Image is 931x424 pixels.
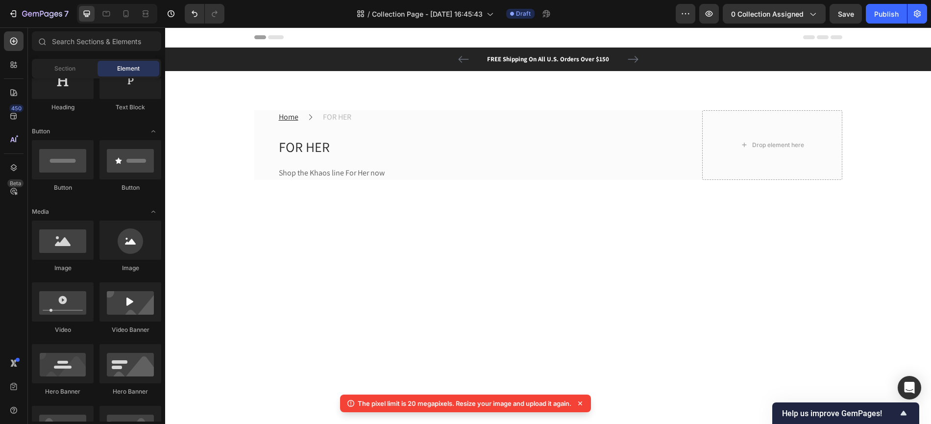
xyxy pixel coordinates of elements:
div: Heading [32,103,94,112]
span: 0 collection assigned [731,9,804,19]
button: 7 [4,4,73,24]
span: Help us improve GemPages! [782,409,898,418]
span: Draft [516,9,531,18]
button: Publish [866,4,907,24]
span: Section [54,64,75,73]
div: Publish [874,9,899,19]
input: Search Sections & Elements [32,31,161,51]
div: Hero Banner [32,387,94,396]
div: Button [32,183,94,192]
span: Media [32,207,49,216]
div: 450 [9,104,24,112]
div: Hero Banner [99,387,161,396]
span: Toggle open [146,124,161,139]
span: / [367,9,370,19]
div: Beta [7,179,24,187]
div: Open Intercom Messenger [898,376,921,399]
span: Toggle open [146,204,161,220]
div: Text Block [99,103,161,112]
span: Button [32,127,50,136]
div: Button [99,183,161,192]
span: Save [838,10,854,18]
p: The pixel limit is 20 megapixels. Resize your image and upload it again. [358,399,571,408]
div: Video Banner [99,325,161,334]
iframe: Design area [165,27,931,424]
button: Show survey - Help us improve GemPages! [782,407,909,419]
span: Collection Page - [DATE] 16:45:43 [372,9,483,19]
div: Image [32,264,94,273]
div: Undo/Redo [185,4,224,24]
span: Element [117,64,140,73]
div: Image [99,264,161,273]
div: Drop element here [587,114,639,122]
button: Save [830,4,862,24]
p: 7 [64,8,69,20]
div: Video [32,325,94,334]
button: 0 collection assigned [723,4,826,24]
